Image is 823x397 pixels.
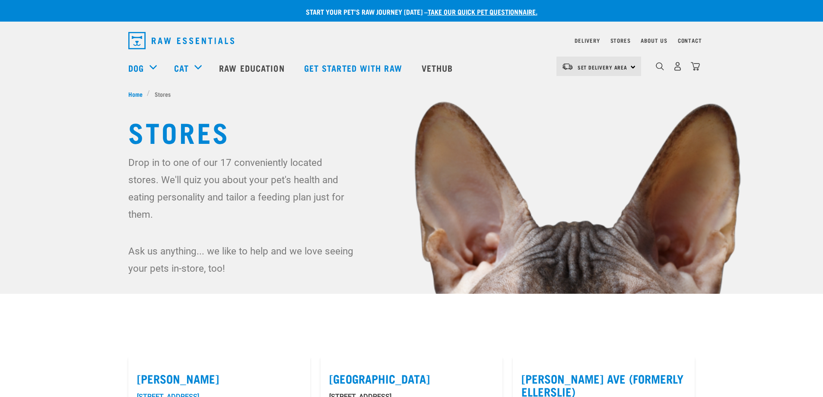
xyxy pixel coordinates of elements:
[413,51,464,85] a: Vethub
[128,89,147,98] a: Home
[128,242,355,277] p: Ask us anything... we like to help and we love seeing your pets in-store, too!
[128,154,355,223] p: Drop in to one of our 17 conveniently located stores. We'll quiz you about your pet's health and ...
[656,62,664,70] img: home-icon-1@2x.png
[691,62,700,71] img: home-icon@2x.png
[575,39,600,42] a: Delivery
[210,51,295,85] a: Raw Education
[329,372,494,385] label: [GEOGRAPHIC_DATA]
[673,62,682,71] img: user.png
[641,39,667,42] a: About Us
[121,29,702,53] nav: dropdown navigation
[128,32,234,49] img: Raw Essentials Logo
[128,89,143,98] span: Home
[128,89,695,98] nav: breadcrumbs
[128,116,695,147] h1: Stores
[296,51,413,85] a: Get started with Raw
[128,61,144,74] a: Dog
[174,61,189,74] a: Cat
[678,39,702,42] a: Contact
[610,39,631,42] a: Stores
[428,10,537,13] a: take our quick pet questionnaire.
[578,66,628,69] span: Set Delivery Area
[562,63,573,70] img: van-moving.png
[137,372,302,385] label: [PERSON_NAME]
